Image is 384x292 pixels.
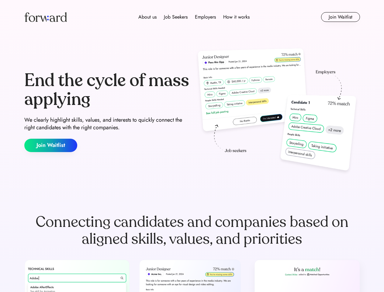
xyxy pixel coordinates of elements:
img: Forward logo [24,12,67,22]
div: How it works [223,13,250,21]
button: Join Waitlist [321,12,360,22]
div: We clearly highlight skills, values, and interests to quickly connect the right candidates with t... [24,116,190,131]
div: About us [138,13,157,21]
div: Connecting candidates and companies based on aligned skills, values, and priorities [24,214,360,248]
button: Join Waitlist [24,139,77,152]
div: Employers [195,13,216,21]
div: Job Seekers [164,13,188,21]
div: End the cycle of mass applying [24,71,190,109]
img: hero-image.png [195,46,360,177]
